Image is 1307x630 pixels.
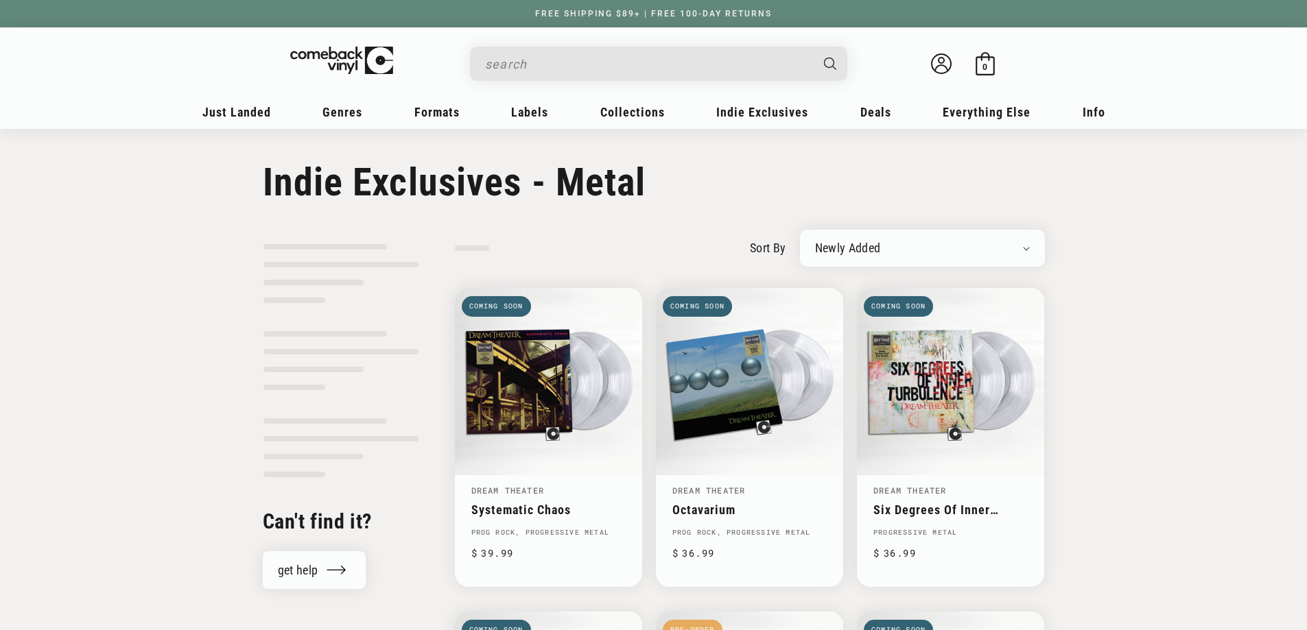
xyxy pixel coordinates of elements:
span: 0 [982,62,987,72]
span: Labels [511,105,548,119]
label: sort by [750,239,786,257]
span: Info [1083,105,1105,119]
span: Indie Exclusives [716,105,808,119]
span: Collections [600,105,665,119]
span: Just Landed [202,105,271,119]
div: Search [470,47,847,81]
a: FREE SHIPPING $89+ | FREE 100-DAY RETURNS [521,9,786,19]
span: Everything Else [943,105,1031,119]
span: Deals [860,105,891,119]
input: search [485,50,810,78]
h1: Indie Exclusives - Metal [263,160,1045,205]
a: Dream Theater [672,485,746,496]
a: Systematic Chaos [471,502,626,517]
a: Octavarium [672,502,827,517]
button: Search [812,47,849,81]
a: get help [263,551,366,589]
h2: Can't find it? [263,508,419,535]
a: Six Degrees Of Inner Turbulence [873,502,1028,517]
a: Dream Theater [873,485,947,496]
span: Formats [414,105,460,119]
a: Dream Theater [471,485,545,496]
span: Genres [322,105,362,119]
